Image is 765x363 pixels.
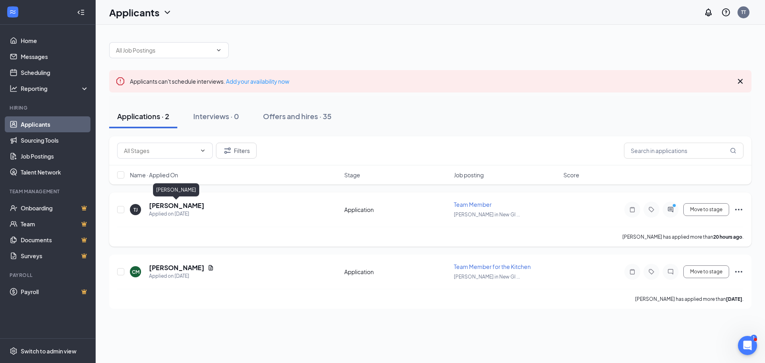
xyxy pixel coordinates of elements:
[647,206,656,213] svg: Tag
[344,268,449,276] div: Application
[130,78,289,85] span: Applicants can't schedule interviews.
[21,248,89,264] a: SurveysCrown
[193,111,239,121] div: Interviews · 0
[10,188,87,195] div: Team Management
[454,212,520,218] span: [PERSON_NAME] in New Gl ...
[21,49,89,65] a: Messages
[683,203,729,216] button: Move to stage
[726,296,742,302] b: [DATE]
[734,205,743,214] svg: Ellipses
[21,116,89,132] a: Applicants
[21,164,89,180] a: Talent Network
[563,171,579,179] span: Score
[344,171,360,179] span: Stage
[647,269,656,275] svg: Tag
[454,201,492,208] span: Team Member
[21,284,89,300] a: PayrollCrown
[9,8,17,16] svg: WorkstreamLogo
[738,336,757,355] iframe: Intercom live chat
[21,200,89,216] a: OnboardingCrown
[704,8,713,17] svg: Notifications
[226,78,289,85] a: Add your availability now
[263,111,331,121] div: Offers and hires · 35
[713,234,742,240] b: 20 hours ago
[77,8,85,16] svg: Collapse
[734,267,743,277] svg: Ellipses
[21,216,89,232] a: TeamCrown
[454,274,520,280] span: [PERSON_NAME] in New Gl ...
[721,8,731,17] svg: QuestionInfo
[628,206,637,213] svg: Note
[736,77,745,86] svg: Cross
[751,335,757,341] div: 1
[683,265,729,278] button: Move to stage
[132,269,139,275] div: CM
[671,203,680,210] svg: PrimaryDot
[454,263,531,270] span: Team Member for the Kitchen
[223,146,232,155] svg: Filter
[666,269,675,275] svg: ChatInactive
[624,143,743,159] input: Search in applications
[149,210,204,218] div: Applied on [DATE]
[21,84,89,92] div: Reporting
[116,46,212,55] input: All Job Postings
[216,143,257,159] button: Filter Filters
[216,47,222,53] svg: ChevronDown
[21,65,89,80] a: Scheduling
[622,233,743,240] p: [PERSON_NAME] has applied more than .
[124,146,196,155] input: All Stages
[21,33,89,49] a: Home
[635,296,743,302] p: [PERSON_NAME] has applied more than .
[10,272,87,279] div: Payroll
[208,265,214,271] svg: Document
[10,347,18,355] svg: Settings
[109,6,159,19] h1: Applicants
[10,84,18,92] svg: Analysis
[730,147,736,154] svg: MagnifyingGlass
[163,8,172,17] svg: ChevronDown
[149,272,214,280] div: Applied on [DATE]
[21,132,89,148] a: Sourcing Tools
[21,232,89,248] a: DocumentsCrown
[149,263,204,272] h5: [PERSON_NAME]
[454,171,484,179] span: Job posting
[133,206,138,213] div: TJ
[130,171,178,179] span: Name · Applied On
[117,111,169,121] div: Applications · 2
[149,201,204,210] h5: [PERSON_NAME]
[628,269,637,275] svg: Note
[21,148,89,164] a: Job Postings
[153,183,199,196] div: [PERSON_NAME]
[200,147,206,154] svg: ChevronDown
[741,9,746,16] div: TT
[21,347,76,355] div: Switch to admin view
[116,77,125,86] svg: Error
[10,104,87,111] div: Hiring
[666,206,675,213] svg: ActiveChat
[344,206,449,214] div: Application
